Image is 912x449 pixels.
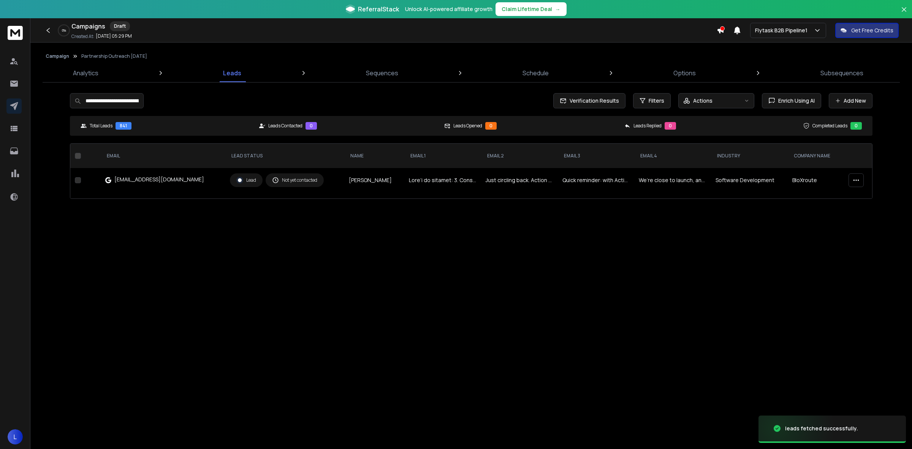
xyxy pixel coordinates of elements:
[567,97,619,105] span: Verification Results
[553,93,625,108] button: Verification Results
[634,144,711,168] th: Email 4
[344,144,404,168] th: NAME
[899,5,909,23] button: Close banner
[755,27,811,34] p: Flytask B2B Pipeline1
[829,93,872,108] button: Add New
[101,144,225,168] th: EMAIL
[8,429,23,444] button: L
[453,123,482,129] p: Leads Opened
[114,176,204,183] div: [EMAIL_ADDRESS][DOMAIN_NAME]
[762,93,821,108] button: Enrich Using AI
[73,68,98,78] p: Analytics
[404,144,481,168] th: Email 1
[404,168,481,192] td: Lore’i do sitamet: 3. Consecte adip-elit seddoeiusmo temporinci utl etdolore magnaaliqu enimadmin...
[812,123,847,129] p: Completed Leads
[634,168,711,192] td: We’re close to launch, and we’d love for you to be part of it. Our waitlist has grown past 30,000...
[518,64,553,82] a: Schedule
[711,168,788,192] td: Software Development
[223,68,241,78] p: Leads
[816,64,868,82] a: Subsequences
[110,21,130,31] div: Draft
[522,68,549,78] p: Schedule
[358,5,399,14] span: ReferralStack
[558,168,635,192] td: Quick reminder: with Action Model, your team can automate real work (not just chat) and you get a...
[711,144,788,168] th: industry
[306,122,317,130] div: 0
[850,122,862,130] div: 0
[481,144,558,168] th: Email 2
[272,177,317,184] div: Not yet contacted
[90,123,112,129] p: Total Leads
[225,144,344,168] th: LEAD STATUS
[851,27,893,34] p: Get Free Credits
[46,53,69,59] button: Campaign
[344,168,404,192] td: [PERSON_NAME]
[405,5,492,13] p: Unlock AI-powered affiliate growth
[633,93,671,108] button: Filters
[62,28,66,33] p: 0 %
[268,123,302,129] p: Leads Contacted
[673,68,696,78] p: Options
[366,68,398,78] p: Sequences
[361,64,403,82] a: Sequences
[236,177,256,184] div: Lead
[788,144,844,168] th: Company Name
[775,97,815,105] span: Enrich Using AI
[68,64,103,82] a: Analytics
[71,33,94,40] p: Created At:
[669,64,700,82] a: Options
[820,68,863,78] p: Subsequences
[218,64,246,82] a: Leads
[785,425,858,432] div: leads fetched successfully.
[555,5,560,13] span: →
[665,122,676,130] div: 0
[485,122,497,130] div: 0
[96,33,132,39] p: [DATE] 05:29 PM
[116,122,131,130] div: 841
[481,168,558,192] td: Just circling back. Action Model isn’t just another automation ChatGPT wrapper tool, it’s a new l...
[71,22,105,31] h1: Campaigns
[649,97,664,105] span: Filters
[788,168,844,192] td: BloXroute
[693,97,712,105] p: Actions
[835,23,899,38] button: Get Free Credits
[496,2,567,16] button: Claim Lifetime Deal→
[633,123,662,129] p: Leads Replied
[558,144,635,168] th: Email 3
[81,53,147,59] p: Partnership Outreach [DATE]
